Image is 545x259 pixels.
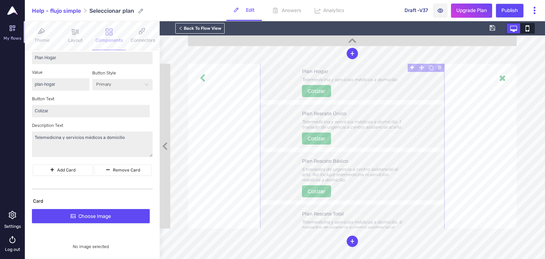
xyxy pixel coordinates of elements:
span: Update Step [487,23,497,34]
label: Value [32,70,89,75]
div: Theme [34,37,49,44]
span: Choose Image [78,213,111,220]
div: 6 traslados de urgencia a centro asistencial al año. No incluye telemedicina ni servicios médicos... [114,103,215,119]
span: Add Card [57,167,76,174]
span: left [178,26,184,30]
span: eye [437,8,443,13]
button: Plan Rescate Básico6 traslados de urgencia a centro asistencial al año. No incluye telemedicina n... [114,122,143,134]
span: Publish [501,7,518,15]
div: Plan Hogar [114,5,215,10]
span: right [83,8,88,13]
span: plus [50,168,54,173]
label: Button Style [92,71,153,75]
div: Draft - V37 [403,7,430,13]
button: Upgrade Plan [451,4,492,18]
button: plusAdd Card [33,164,93,176]
div: Card [33,198,43,204]
span: minus [106,168,110,173]
div: Plan Rescate Total [114,147,215,153]
div: Layout [68,37,83,44]
button: pictureChoose Image [32,209,150,223]
div: Back To Flow View [175,23,225,34]
button: Plan Rescate ÚnicoTelemedicina y servicios médicos a domicilio. 1 traslado de urgencia a centro a... [114,69,143,81]
div: Components [95,37,123,44]
div: Plan Rescate Único [114,47,215,52]
div: Connectors [131,37,155,44]
span: Upgrade Plan [456,7,487,15]
p: Edit [246,7,254,13]
span: Remove Card [113,167,140,174]
p: Analytics [323,7,344,13]
span: No image selected [73,244,109,249]
button: plus [347,236,358,247]
label: Button Text [32,96,150,101]
span: picture [71,214,76,220]
span: plus [347,51,358,56]
textarea: Telemedicina y servicios médicos a domicilio [32,131,153,157]
label: Description Text [32,123,153,128]
button: Plan HogarTelemedicina y servicios médicos a domicilio [114,21,143,33]
button: minusRemove Card [94,164,152,176]
button: plus [347,48,358,59]
span: plus [347,239,358,244]
div: Telemedicina y servicios médicos a domicilio [114,13,215,18]
button: Publish [496,4,524,18]
img: Upflowy logo [7,6,18,15]
div: Seleccionar plan [89,7,134,14]
p: Answers [282,7,301,13]
div: Plan Rescate Básico [114,94,215,100]
span: more [530,6,539,15]
div: Telemedicina y servicios médicos a domicilio. 1 traslado de urgencia a centro asistencial al año. [114,55,215,66]
div: Help - flujo simple [32,7,81,14]
div: Telemedicina y servicios médicos a domicilio. 6 traslados de urgencia a centro asistencial al año... [114,156,215,171]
